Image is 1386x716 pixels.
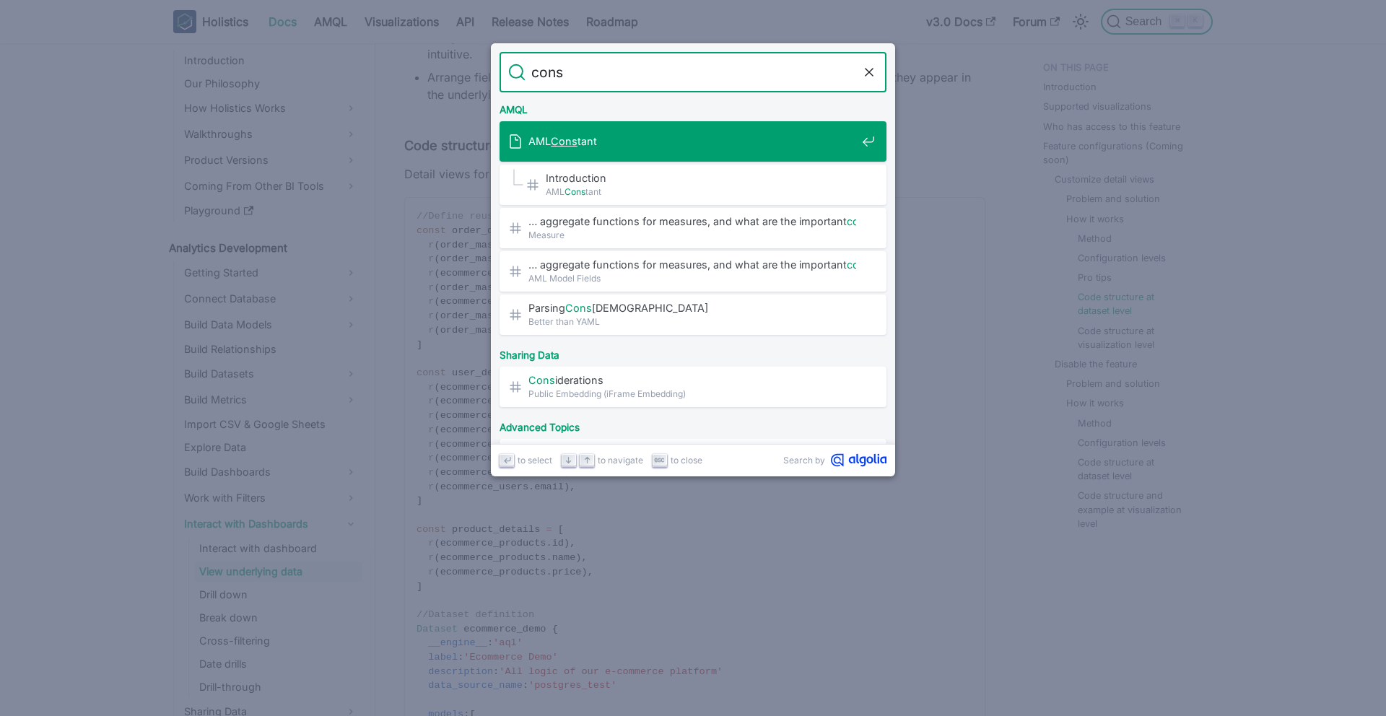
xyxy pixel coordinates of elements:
[528,134,856,148] span: AML tant
[847,215,871,227] mark: cons
[500,121,886,162] a: AMLConstant
[528,301,856,315] span: Parsing [DEMOGRAPHIC_DATA]
[500,208,886,248] a: … aggregate functions for measures, and what are the importantconsiderations?​Measure
[565,302,592,314] mark: Cons
[500,439,886,479] a: Example 2: FactConstellation Schema Design​Handle Path Ambiguity in Dataset
[831,453,886,467] svg: Algolia
[500,367,886,407] a: Considerations​Public Embedding (iFrame Embedding)
[528,387,856,401] span: Public Embedding (iFrame Embedding)
[654,455,665,466] svg: Escape key
[500,294,886,335] a: ParsingCons[DEMOGRAPHIC_DATA]Better than YAML
[671,453,702,467] span: to close
[502,455,513,466] svg: Enter key
[528,271,856,285] span: AML Model Fields
[847,258,871,271] mark: cons
[546,171,856,185] span: Introduction​
[551,135,577,147] mark: Cons
[500,165,886,205] a: Introduction​AMLConstant
[497,338,889,367] div: Sharing Data
[783,453,886,467] a: Search byAlgolia
[528,374,555,386] mark: Cons
[528,214,856,228] span: … aggregate functions for measures, and what are the important iderations?​
[582,455,593,466] svg: Arrow up
[497,410,889,439] div: Advanced Topics
[783,453,825,467] span: Search by
[497,92,889,121] div: AMQL
[563,455,574,466] svg: Arrow down
[528,228,856,242] span: Measure
[528,315,856,328] span: Better than YAML
[860,64,878,81] button: Clear the query
[528,373,856,387] span: iderations​
[598,453,643,467] span: to navigate
[526,52,860,92] input: Search docs
[518,453,552,467] span: to select
[565,186,585,197] mark: Cons
[500,251,886,292] a: … aggregate functions for measures, and what are the importantconsiderations?​AML Model Fields
[546,185,856,198] span: AML tant
[528,258,856,271] span: … aggregate functions for measures, and what are the important iderations?​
